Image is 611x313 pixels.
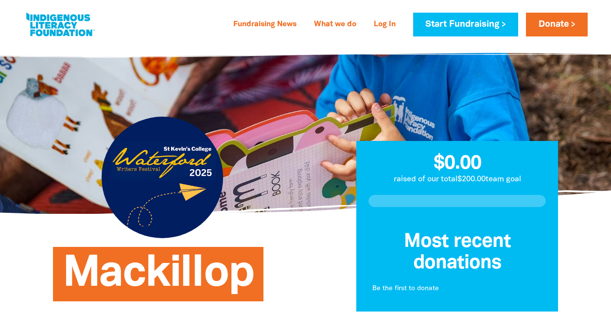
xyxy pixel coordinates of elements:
[308,17,362,33] a: What we do
[356,174,559,185] p: raised of our total $200.00 team goal
[227,17,302,33] a: Fundraising News
[368,17,402,33] a: Log In
[526,13,587,36] a: Donate
[434,155,481,173] span: $0.00
[63,254,254,301] span: Mackillop
[372,284,542,294] p: Be the first to donate
[368,231,546,274] h3: Most recent donations
[368,278,546,299] div: Paginated content
[368,231,546,299] div: Donation stream
[413,13,518,36] a: Start Fundraising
